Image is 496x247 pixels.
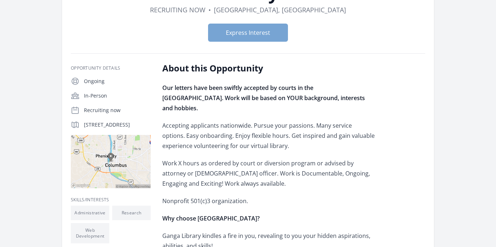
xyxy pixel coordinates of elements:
span: Our letters have been swiftly accepted by courts in the [GEOGRAPHIC_DATA]. Work will be based on ... [162,84,365,112]
span: Accepting applicants nationwide. Pursue your passions. Many service options. Easy onboarding. Enj... [162,122,375,150]
h2: About this Opportunity [162,62,375,74]
span: Nonprofit 501(c)3 organization. [162,197,248,205]
button: Express Interest [208,24,288,42]
p: In-Person [84,92,151,99]
h3: Skills/Interests [71,197,151,203]
span: Work X hours as ordered by court or diversion program or advised by attorney or [DEMOGRAPHIC_DATA... [162,159,370,188]
li: Web Development [71,223,109,243]
li: Research [112,206,151,220]
img: Map [71,135,151,188]
dd: Recruiting now [150,5,206,15]
p: Ongoing [84,78,151,85]
p: [STREET_ADDRESS] [84,121,151,128]
li: Administrative [71,206,109,220]
dd: [GEOGRAPHIC_DATA], [GEOGRAPHIC_DATA] [214,5,346,15]
h3: Opportunity Details [71,65,151,71]
span: Why choose [GEOGRAPHIC_DATA]? [162,214,260,222]
p: Recruiting now [84,107,151,114]
div: • [208,5,211,15]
